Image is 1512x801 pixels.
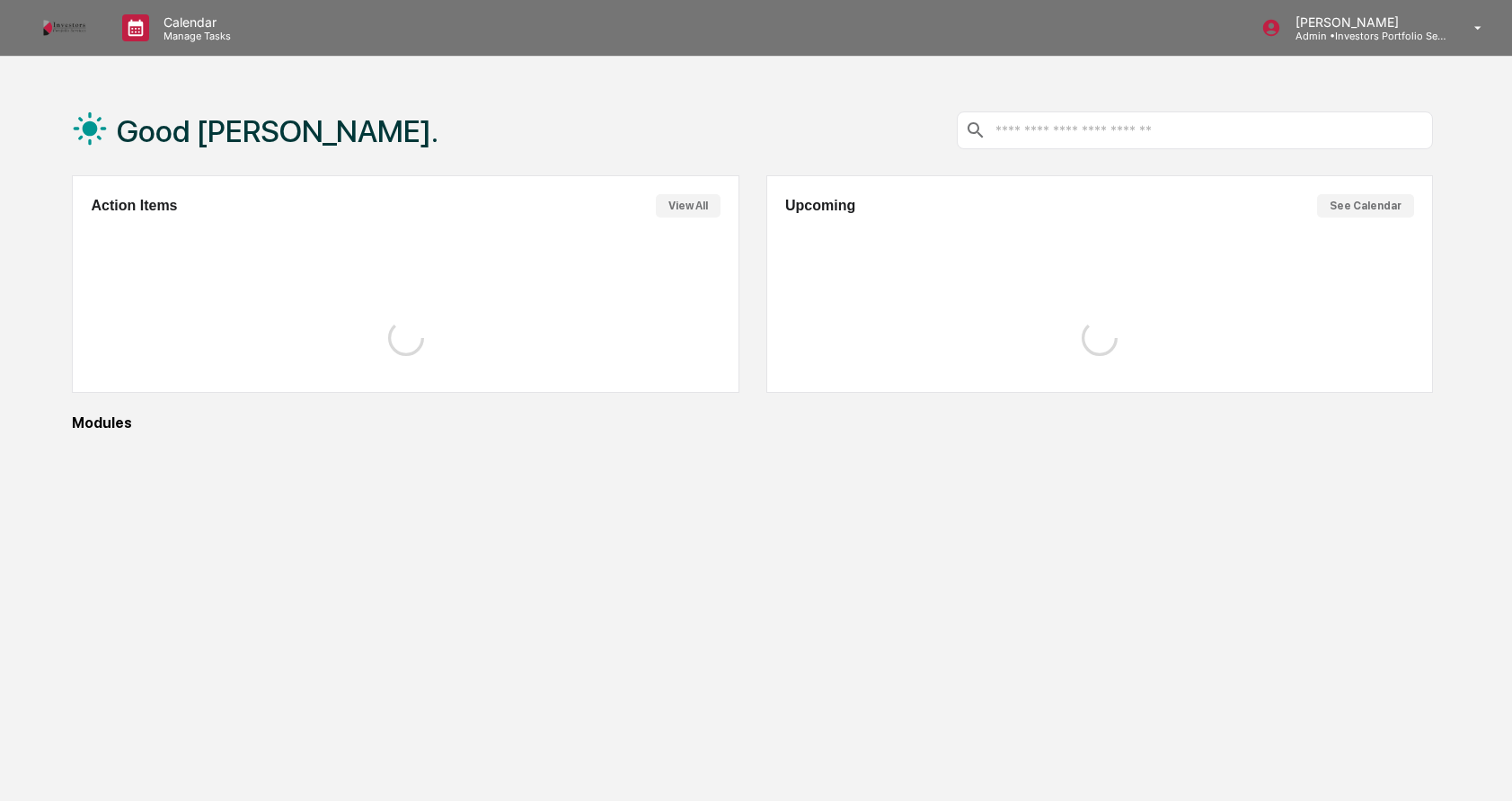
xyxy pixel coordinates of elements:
h2: Action Items [91,198,177,214]
button: View All [656,194,721,218]
h2: Upcoming [785,198,855,214]
p: Calendar [149,14,240,30]
p: Admin • Investors Portfolio Services [1281,30,1448,42]
p: Manage Tasks [149,30,240,42]
p: [PERSON_NAME] [1281,14,1448,30]
div: Modules [72,414,1433,432]
h1: Good [PERSON_NAME]. [117,113,438,149]
button: See Calendar [1317,194,1414,218]
img: logo [43,20,86,37]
